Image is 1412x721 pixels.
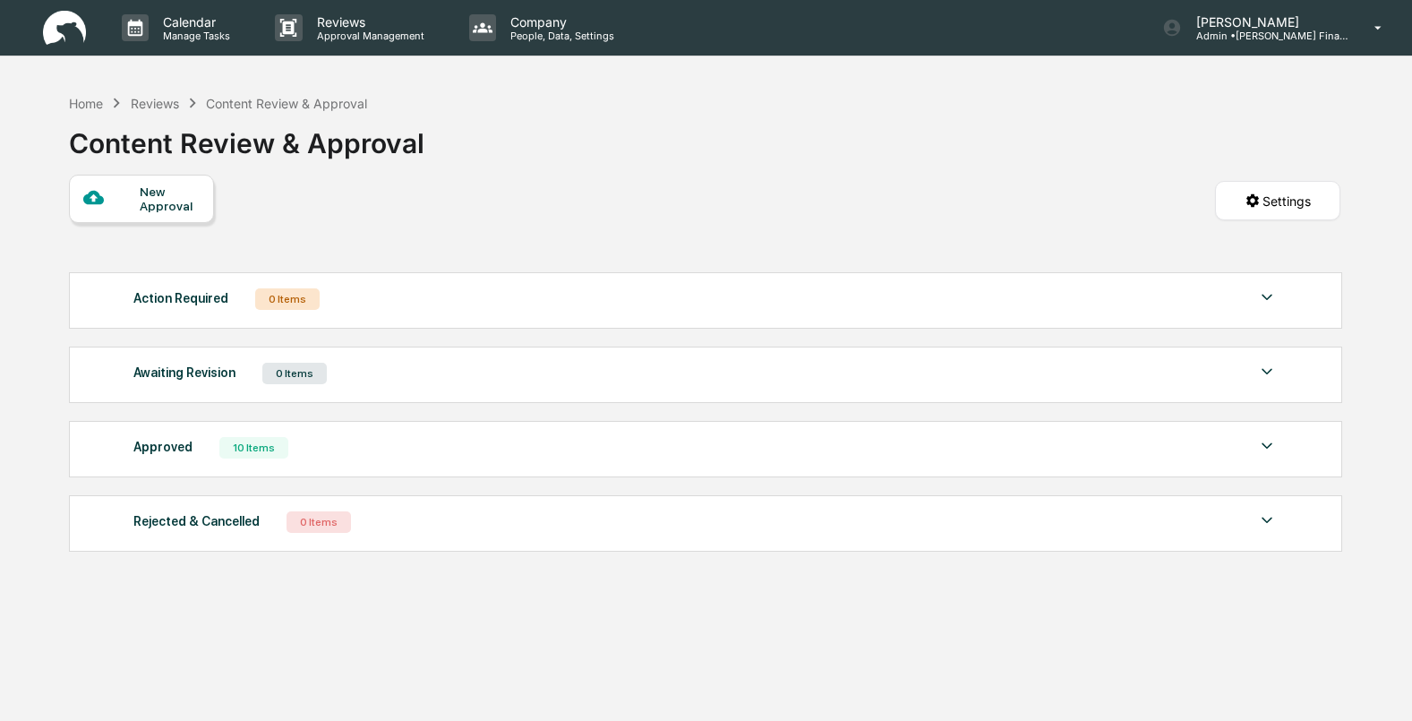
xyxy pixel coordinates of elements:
[219,437,288,459] div: 10 Items
[133,287,228,310] div: Action Required
[1256,510,1278,531] img: caret
[131,96,179,111] div: Reviews
[206,96,367,111] div: Content Review & Approval
[149,14,239,30] p: Calendar
[43,11,86,46] img: logo
[255,288,320,310] div: 0 Items
[1256,361,1278,382] img: caret
[133,361,235,384] div: Awaiting Revision
[1355,662,1403,710] iframe: Open customer support
[262,363,327,384] div: 0 Items
[140,185,200,213] div: New Approval
[1215,181,1340,220] button: Settings
[1256,435,1278,457] img: caret
[69,96,103,111] div: Home
[1182,30,1348,42] p: Admin • [PERSON_NAME] Financial
[496,30,623,42] p: People, Data, Settings
[496,14,623,30] p: Company
[133,435,193,459] div: Approved
[1182,14,1348,30] p: [PERSON_NAME]
[303,30,433,42] p: Approval Management
[133,510,260,533] div: Rejected & Cancelled
[303,14,433,30] p: Reviews
[149,30,239,42] p: Manage Tasks
[69,113,424,159] div: Content Review & Approval
[287,511,351,533] div: 0 Items
[1256,287,1278,308] img: caret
